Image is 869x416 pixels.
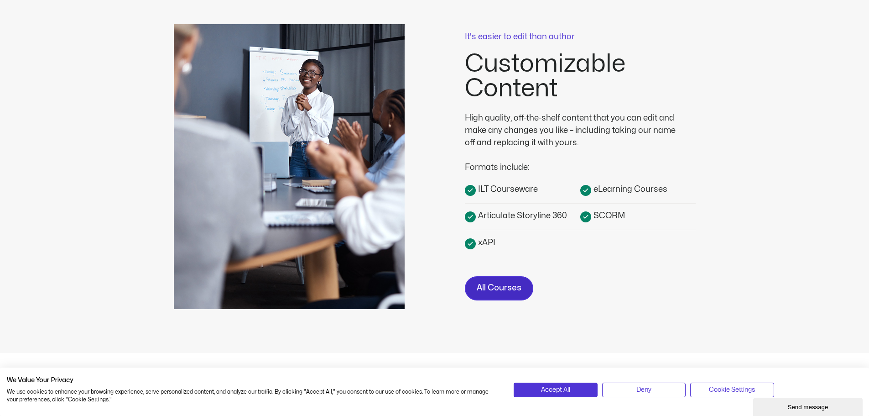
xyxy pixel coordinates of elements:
[477,282,521,295] span: All Courses
[7,388,500,404] p: We use cookies to enhance your browsing experience, serve personalized content, and analyze our t...
[753,396,864,416] iframe: chat widget
[476,183,538,195] span: ILT Courseware
[591,183,667,195] span: eLearning Courses
[541,385,570,395] span: Accept All
[465,183,580,196] a: ILT Courseware
[465,276,533,300] a: All Courses
[514,383,597,397] button: Accept all cookies
[465,112,684,149] div: High quality, off-the-shelf content that you can edit and make any changes you like – including t...
[465,209,580,222] a: Articulate Storyline 360
[580,209,696,222] a: SCORM
[476,210,567,222] span: Articulate Storyline 360
[465,33,696,41] p: It's easier to edit than author
[465,52,696,101] h2: Customizable Content
[636,385,651,395] span: Deny
[591,210,625,222] span: SCORM
[709,385,755,395] span: Cookie Settings
[174,24,405,309] img: Instructor presenting employee training courseware
[476,237,495,249] span: xAPI
[7,376,500,384] h2: We Value Your Privacy
[690,383,774,397] button: Adjust cookie preferences
[465,149,684,174] div: Formats include:
[602,383,686,397] button: Deny all cookies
